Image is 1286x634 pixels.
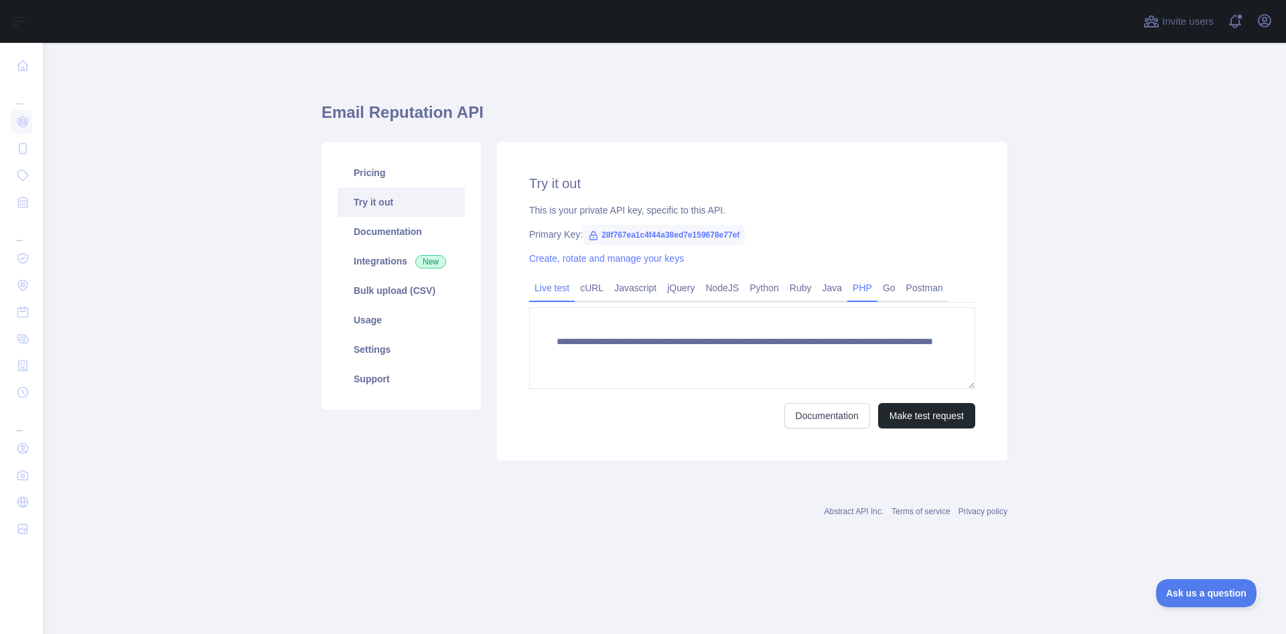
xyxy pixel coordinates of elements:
a: Terms of service [891,507,950,516]
a: PHP [847,277,877,299]
div: ... [11,407,32,434]
a: Integrations New [338,246,465,276]
iframe: Toggle Customer Support [1156,579,1259,607]
a: Python [744,277,784,299]
span: Invite users [1162,14,1214,29]
h1: Email Reputation API [321,102,1007,134]
div: Primary Key: [529,228,975,241]
a: Documentation [338,217,465,246]
a: Go [877,277,901,299]
button: Invite users [1141,11,1216,32]
a: jQuery [662,277,700,299]
button: Make test request [878,403,975,428]
a: Postman [901,277,948,299]
div: ... [11,80,32,107]
a: Create, rotate and manage your keys [529,253,684,264]
span: New [415,255,446,268]
div: This is your private API key, specific to this API. [529,204,975,217]
a: Java [817,277,848,299]
a: Usage [338,305,465,335]
a: Bulk upload (CSV) [338,276,465,305]
a: cURL [575,277,609,299]
a: Live test [529,277,575,299]
a: Documentation [784,403,870,428]
a: Support [338,364,465,394]
a: Settings [338,335,465,364]
a: Pricing [338,158,465,187]
a: Javascript [609,277,662,299]
h2: Try it out [529,174,975,193]
span: 28f767ea1c4f44a38ed7e159678e77ef [583,225,745,245]
a: Abstract API Inc. [825,507,884,516]
a: NodeJS [700,277,744,299]
a: Try it out [338,187,465,217]
a: Privacy policy [958,507,1007,516]
div: ... [11,217,32,244]
a: Ruby [784,277,817,299]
